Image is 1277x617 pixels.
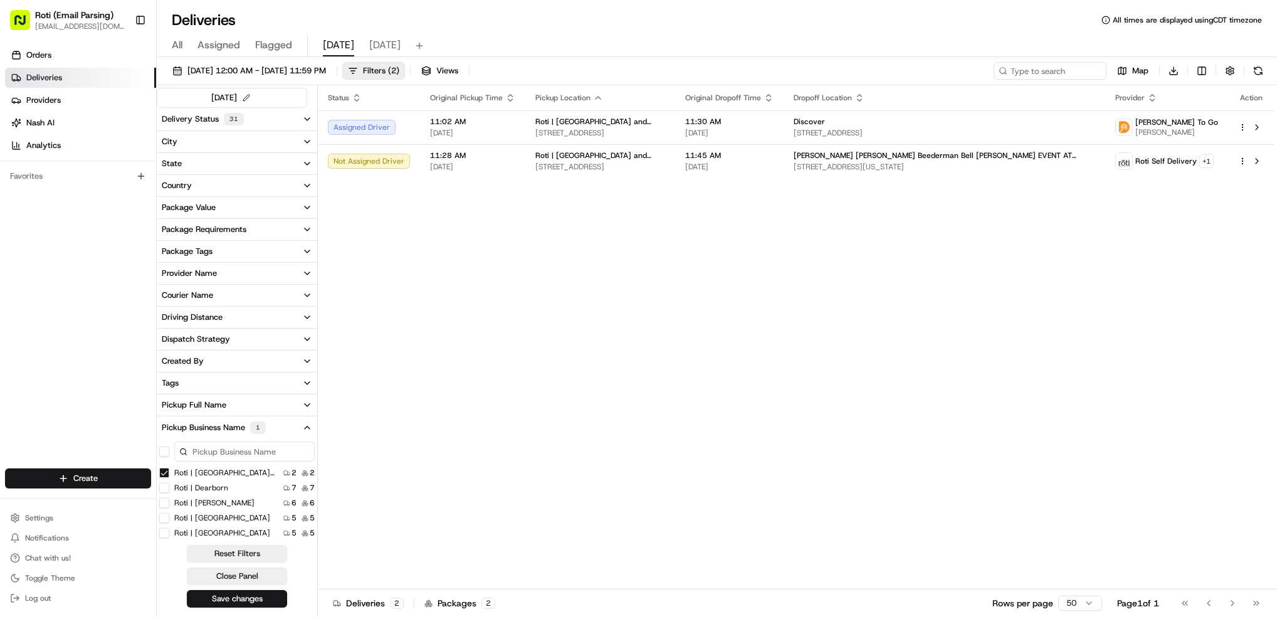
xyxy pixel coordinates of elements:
[5,468,151,488] button: Create
[157,329,317,350] button: Dispatch Strategy
[1117,597,1159,609] div: Page 1 of 1
[794,162,1095,172] span: [STREET_ADDRESS][US_STATE]
[157,416,317,439] button: Pickup Business Name1
[211,91,253,105] div: [DATE]
[5,166,151,186] div: Favorites
[162,356,204,367] div: Created By
[157,153,317,174] button: State
[174,468,275,478] label: Roti | [GEOGRAPHIC_DATA] and [US_STATE]
[157,175,317,196] button: Country
[162,421,266,434] div: Pickup Business Name
[5,509,151,527] button: Settings
[25,513,53,523] span: Settings
[292,468,297,478] span: 2
[1115,93,1145,103] span: Provider
[416,62,464,80] button: Views
[685,93,761,103] span: Original Dropoff Time
[35,21,125,31] button: [EMAIL_ADDRESS][DOMAIN_NAME]
[1135,127,1218,137] span: [PERSON_NAME]
[310,528,315,538] span: 5
[162,202,216,213] div: Package Value
[5,529,151,547] button: Notifications
[1199,154,1214,168] button: +1
[162,158,182,169] div: State
[26,140,61,151] span: Analytics
[26,50,51,61] span: Orders
[187,65,326,76] span: [DATE] 12:00 AM - [DATE] 11:59 PM
[1113,15,1262,25] span: All times are displayed using CDT timezone
[1135,117,1218,127] span: [PERSON_NAME] To Go
[388,65,399,76] span: ( 2 )
[436,65,458,76] span: Views
[390,598,404,609] div: 2
[174,441,315,461] input: Pickup Business Name
[172,10,236,30] h1: Deliveries
[535,150,665,161] span: Roti | [GEOGRAPHIC_DATA] and [US_STATE]
[328,93,349,103] span: Status
[794,128,1095,138] span: [STREET_ADDRESS]
[157,108,317,130] button: Delivery Status31
[5,569,151,587] button: Toggle Theme
[187,567,287,585] button: Close Panel
[333,597,404,609] div: Deliveries
[292,483,297,493] span: 7
[535,162,665,172] span: [STREET_ADDRESS]
[157,197,317,218] button: Package Value
[1135,156,1197,166] span: Roti Self Delivery
[157,307,317,328] button: Driving Distance
[1132,65,1148,76] span: Map
[994,62,1106,80] input: Type to search
[310,513,315,523] span: 5
[430,162,515,172] span: [DATE]
[157,241,317,262] button: Package Tags
[25,553,71,563] span: Chat with us!
[342,62,405,80] button: Filters(2)
[174,483,228,493] label: Roti | Dearborn
[292,498,297,508] span: 6
[162,399,226,411] div: Pickup Full Name
[157,285,317,306] button: Courier Name
[162,312,223,323] div: Driving Distance
[5,90,156,110] a: Providers
[35,9,113,21] button: Roti (Email Parsing)
[363,65,399,76] span: Filters
[25,593,51,603] span: Log out
[323,38,354,53] span: [DATE]
[292,528,297,538] span: 5
[1111,62,1154,80] button: Map
[187,590,287,608] button: Save changes
[157,131,317,152] button: City
[197,38,240,53] span: Assigned
[25,533,69,543] span: Notifications
[430,93,503,103] span: Original Pickup Time
[157,372,317,394] button: Tags
[162,113,244,125] div: Delivery Status
[157,351,317,372] button: Created By
[310,498,315,508] span: 6
[172,38,182,53] span: All
[162,246,213,257] div: Package Tags
[187,545,287,562] button: Reset Filters
[5,113,156,133] a: Nash AI
[5,45,156,65] a: Orders
[26,95,61,106] span: Providers
[430,128,515,138] span: [DATE]
[310,483,315,493] span: 7
[167,62,332,80] button: [DATE] 12:00 AM - [DATE] 11:59 PM
[174,498,255,508] label: Roti | [PERSON_NAME]
[685,128,774,138] span: [DATE]
[685,162,774,172] span: [DATE]
[794,150,1095,161] span: [PERSON_NAME] [PERSON_NAME] Beederman Bell [PERSON_NAME] EVENT AT Chicagoland Chamber of Commerce
[162,377,179,389] div: Tags
[224,113,244,125] div: 31
[5,135,156,156] a: Analytics
[1238,93,1264,103] div: Action
[26,72,62,83] span: Deliveries
[481,598,495,609] div: 2
[685,117,774,127] span: 11:30 AM
[794,117,825,127] span: Discover
[25,573,75,583] span: Toggle Theme
[73,473,98,484] span: Create
[685,150,774,161] span: 11:45 AM
[794,93,852,103] span: Dropoff Location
